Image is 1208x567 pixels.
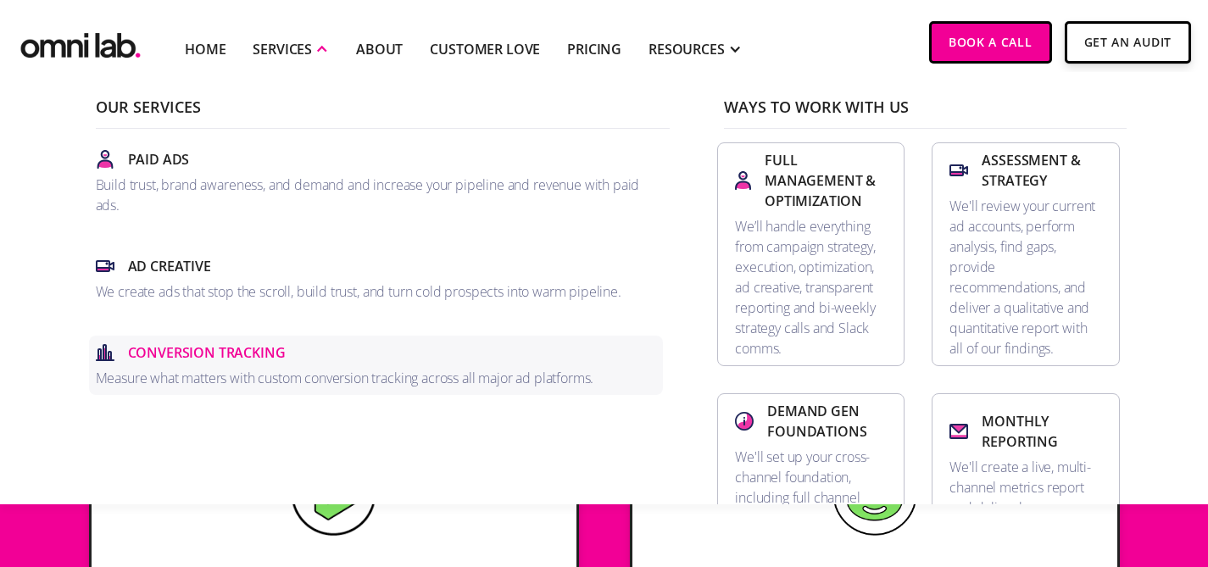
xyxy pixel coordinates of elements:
a: home [17,21,144,63]
div: RESOURCES [649,39,725,59]
p: Demand Gen Foundations [767,401,887,442]
a: Conversion TrackingMeasure what matters with custom conversion tracking across all major ad platf... [89,336,664,395]
img: Omni Lab: B2B SaaS Demand Generation Agency [17,21,144,63]
iframe: Chat Widget [903,370,1208,567]
p: Ad Creative [128,256,211,276]
p: We’ll handle everything from campaign strategy, execution, optimization, ad creative, transparent... [735,216,887,359]
a: Paid AdsBuild trust, brand awareness, and demand and increase your pipeline and revenue with paid... [89,142,664,222]
a: Pricing [567,39,621,59]
p: Ways To Work With Us [724,99,1126,129]
p: Conversion Tracking [128,342,286,363]
p: Assessment & Strategy [982,150,1101,191]
a: Book a Call [929,21,1052,64]
a: Assessment & StrategyWe'll review your current ad accounts, perform analysis, find gaps, provide ... [932,142,1119,366]
p: Measure what matters with custom conversion tracking across all major ad platforms. [96,368,657,388]
a: Ad CreativeWe create ads that stop the scroll, build trust, and turn cold prospects into warm pip... [89,249,664,309]
p: We create ads that stop the scroll, build trust, and turn cold prospects into warm pipeline. [96,281,657,302]
div: SERVICES [253,39,312,59]
p: Build trust, brand awareness, and demand and increase your pipeline and revenue with paid ads. [96,175,657,215]
a: About [356,39,403,59]
a: Customer Love [430,39,540,59]
p: Paid Ads [128,149,190,170]
p: We'll review your current ad accounts, perform analysis, find gaps, provide recommendations, and ... [949,196,1101,359]
p: Full Management & Optimization [765,150,887,211]
a: Home [185,39,225,59]
a: Full Management & OptimizationWe’ll handle everything from campaign strategy, execution, optimiza... [717,142,905,366]
p: Our Services [96,99,671,129]
a: Get An Audit [1065,21,1191,64]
